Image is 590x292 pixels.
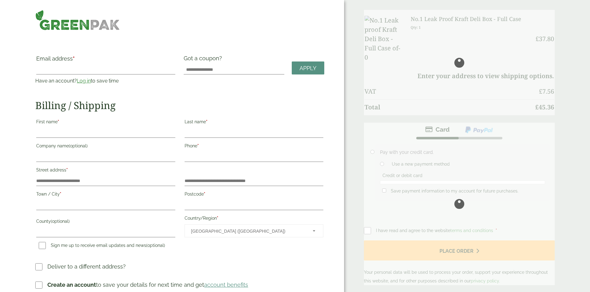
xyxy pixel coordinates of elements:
abbr: required [60,192,61,197]
p: to save your details for next time and get [47,281,248,289]
a: Log in [77,78,91,84]
span: Country/Region [185,224,323,237]
label: Postcode [185,190,323,200]
label: Last name [185,117,323,128]
img: GreenPak Supplies [35,10,120,30]
span: United Kingdom (UK) [191,225,304,238]
abbr: required [204,192,205,197]
a: account benefits [204,281,248,288]
label: Town / City [36,190,175,200]
label: Country/Region [185,214,323,224]
a: Apply [292,61,324,75]
label: Company name [36,142,175,152]
abbr: required [217,216,218,221]
span: (optional) [51,219,70,224]
abbr: required [197,143,199,148]
strong: Create an account [47,281,96,288]
label: Phone [185,142,323,152]
span: Apply [299,65,317,72]
h2: Billing / Shipping [35,99,324,111]
label: Got a coupon? [184,55,225,65]
label: County [36,217,175,227]
label: First name [36,117,175,128]
p: Deliver to a different address? [47,262,126,271]
abbr: required [58,119,59,124]
abbr: required [73,55,75,62]
label: Sign me up to receive email updates and news [36,243,168,250]
label: Street address [36,166,175,176]
input: Sign me up to receive email updates and news(optional) [39,242,46,249]
p: Have an account? to save time [35,77,176,85]
label: Email address [36,56,175,65]
span: (optional) [69,143,88,148]
span: (optional) [146,243,165,248]
abbr: required [66,167,68,172]
abbr: required [206,119,208,124]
